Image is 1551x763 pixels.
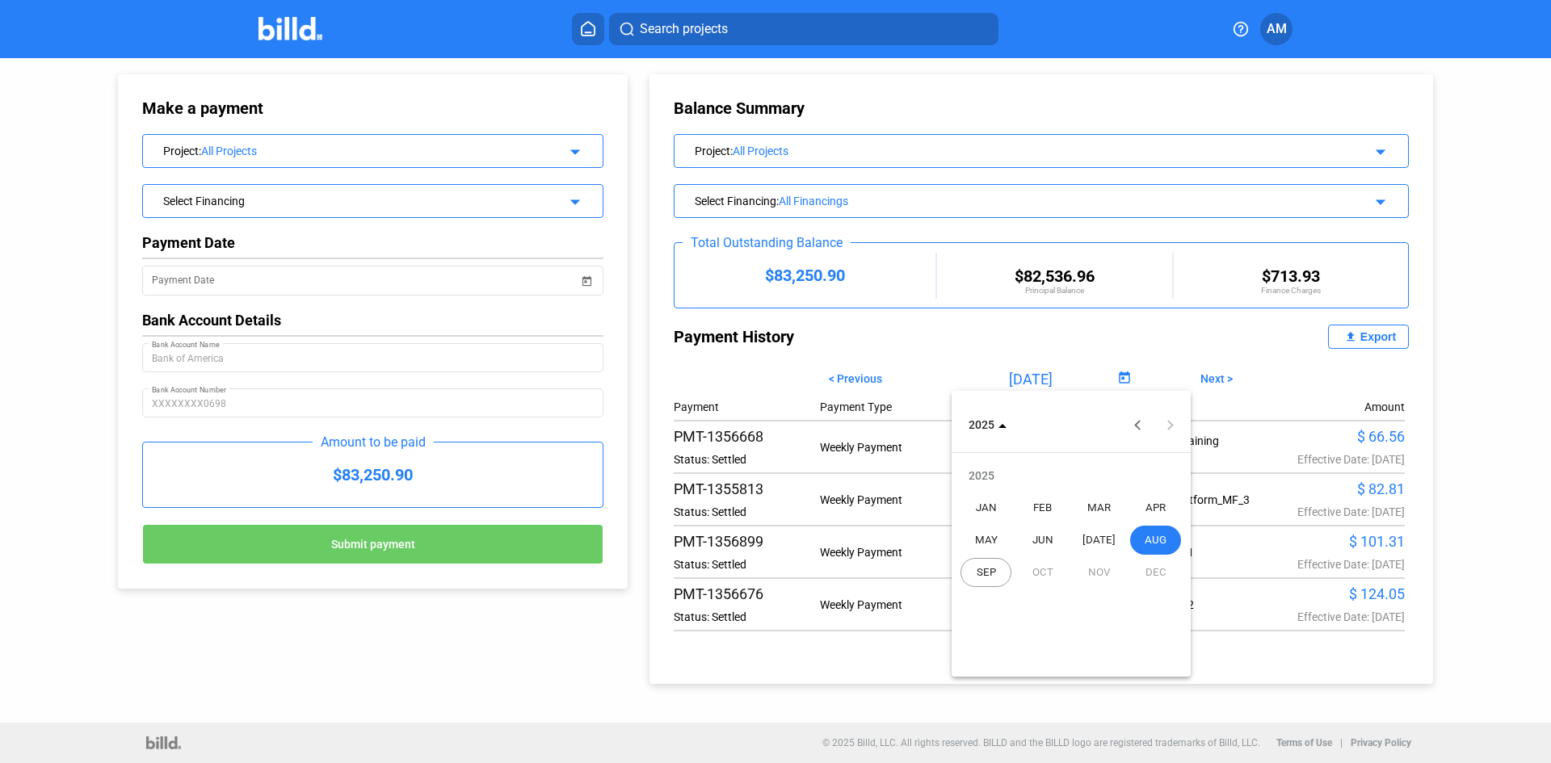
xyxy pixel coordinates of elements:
button: October 2025 [1015,556,1071,589]
button: July 2025 [1071,524,1128,556]
button: May 2025 [958,524,1015,556]
span: AUG [1130,526,1181,555]
span: NOV [1074,558,1124,587]
button: August 2025 [1128,524,1184,556]
span: JUN [1017,526,1068,555]
span: DEC [1130,558,1181,587]
span: 2025 [969,418,994,431]
span: FEB [1017,493,1068,522]
span: APR [1130,493,1181,522]
span: SEP [960,558,1011,587]
button: September 2025 [958,556,1015,589]
span: JAN [960,493,1011,522]
button: Choose date [962,410,1014,439]
button: February 2025 [1015,492,1071,524]
span: MAR [1074,493,1124,522]
span: OCT [1017,558,1068,587]
button: January 2025 [958,492,1015,524]
td: 2025 [958,459,1184,492]
button: June 2025 [1015,524,1071,556]
button: November 2025 [1071,556,1128,589]
span: [DATE] [1074,526,1124,555]
button: April 2025 [1128,492,1184,524]
button: December 2025 [1128,556,1184,589]
button: March 2025 [1071,492,1128,524]
span: MAY [960,526,1011,555]
button: Previous year [1121,409,1154,441]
